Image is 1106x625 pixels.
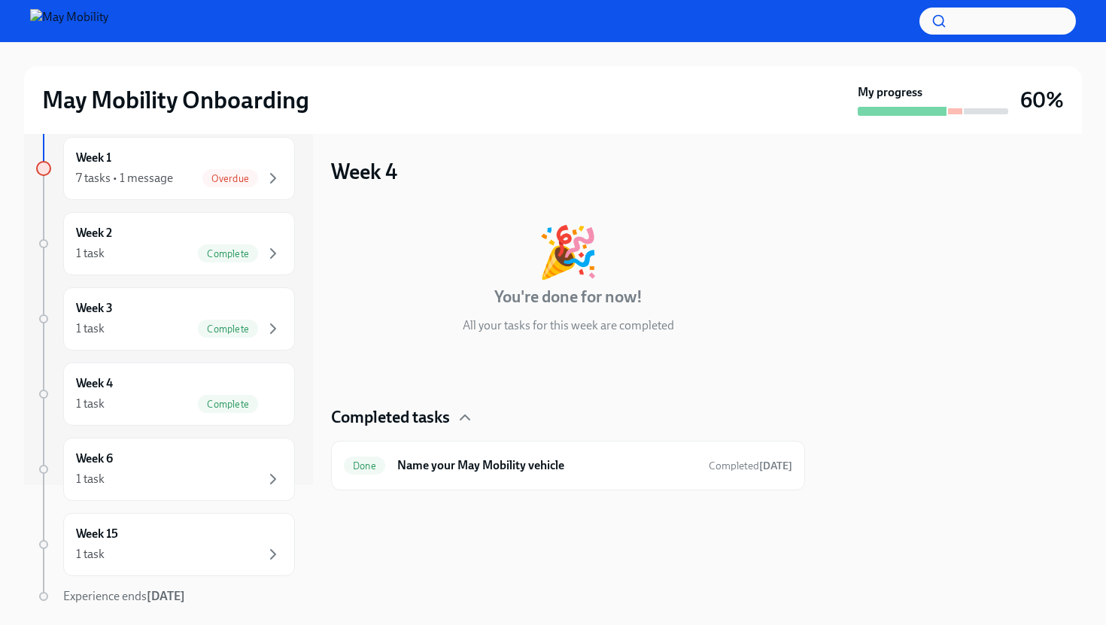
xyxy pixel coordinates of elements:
[331,406,805,429] div: Completed tasks
[463,317,674,334] p: All your tasks for this week are completed
[36,513,295,576] a: Week 151 task
[36,212,295,275] a: Week 21 taskComplete
[36,438,295,501] a: Week 61 task
[858,84,922,101] strong: My progress
[759,460,792,472] strong: [DATE]
[76,300,113,317] h6: Week 3
[331,406,450,429] h4: Completed tasks
[344,460,385,472] span: Done
[537,227,599,277] div: 🎉
[344,454,792,478] a: DoneName your May Mobility vehicleCompleted[DATE]
[36,287,295,350] a: Week 31 taskComplete
[147,589,185,603] strong: [DATE]
[76,245,105,262] div: 1 task
[36,363,295,426] a: Week 41 taskComplete
[36,137,295,200] a: Week 17 tasks • 1 messageOverdue
[76,471,105,487] div: 1 task
[76,150,111,166] h6: Week 1
[1020,86,1064,114] h3: 60%
[198,399,258,410] span: Complete
[76,170,173,187] div: 7 tasks • 1 message
[76,546,105,563] div: 1 task
[76,526,118,542] h6: Week 15
[76,396,105,412] div: 1 task
[63,589,185,603] span: Experience ends
[76,451,113,467] h6: Week 6
[709,459,792,473] span: August 14th, 2025 11:50
[709,460,792,472] span: Completed
[76,375,113,392] h6: Week 4
[331,158,397,185] h3: Week 4
[76,320,105,337] div: 1 task
[202,173,258,184] span: Overdue
[76,225,112,241] h6: Week 2
[42,85,309,115] h2: May Mobility Onboarding
[198,248,258,259] span: Complete
[30,9,108,33] img: May Mobility
[494,286,643,308] h4: You're done for now!
[397,457,697,474] h6: Name your May Mobility vehicle
[198,323,258,335] span: Complete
